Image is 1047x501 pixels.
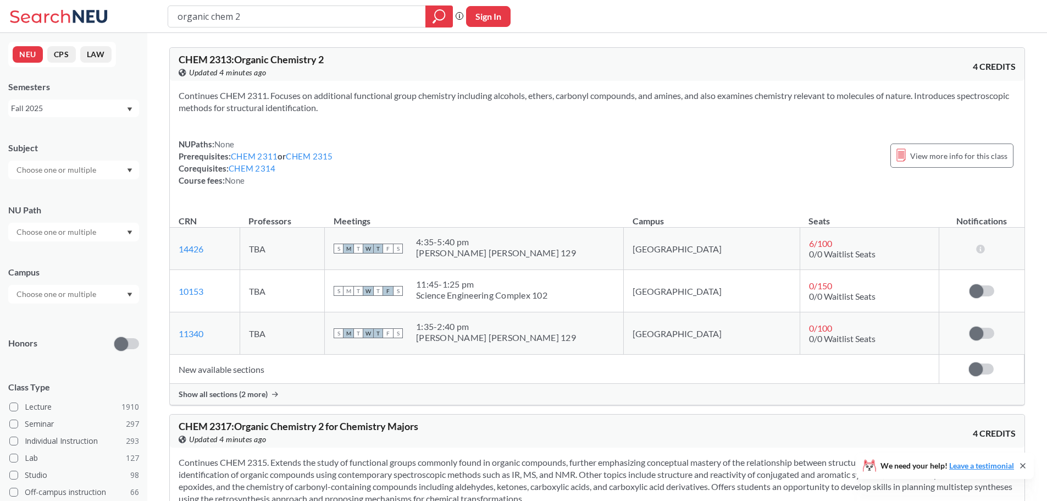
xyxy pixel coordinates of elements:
div: CRN [179,215,197,227]
div: Fall 2025Dropdown arrow [8,100,139,117]
span: 4 CREDITS [973,60,1016,73]
div: Dropdown arrow [8,161,139,179]
span: M [344,244,353,254]
a: CHEM 2314 [229,163,275,173]
label: Individual Instruction [9,434,139,448]
span: F [383,244,393,254]
th: Professors [240,204,324,228]
input: Choose one or multiple [11,225,103,239]
div: Science Engineering Complex 102 [416,290,547,301]
a: CHEM 2315 [286,151,333,161]
span: 6 / 100 [809,238,832,249]
span: T [373,328,383,338]
span: W [363,286,373,296]
span: Updated 4 minutes ago [189,433,267,445]
a: 14426 [179,244,203,254]
span: S [334,244,344,254]
svg: Dropdown arrow [127,107,132,112]
td: TBA [240,312,324,355]
label: Lab [9,451,139,465]
span: S [393,286,403,296]
div: Dropdown arrow [8,223,139,241]
div: Show all sections (2 more) [170,384,1024,405]
span: 4 CREDITS [973,427,1016,439]
span: S [393,244,403,254]
th: Seats [800,204,939,228]
span: Class Type [8,381,139,393]
a: CHEM 2311 [231,151,278,161]
span: S [334,286,344,296]
label: Seminar [9,417,139,431]
span: T [373,286,383,296]
span: 127 [126,452,139,464]
input: Class, professor, course number, "phrase" [176,7,418,26]
div: Fall 2025 [11,102,126,114]
label: Studio [9,468,139,482]
span: W [363,328,373,338]
div: NUPaths: Prerequisites: or Corequisites: Course fees: [179,138,333,186]
a: 10153 [179,286,203,296]
span: 98 [130,469,139,481]
div: Subject [8,142,139,154]
div: [PERSON_NAME] [PERSON_NAME] 129 [416,247,576,258]
input: Choose one or multiple [11,288,103,301]
td: TBA [240,270,324,312]
section: Continues CHEM 2311. Focuses on additional functional group chemistry including alcohols, ethers,... [179,90,1016,114]
span: T [353,286,363,296]
a: Leave a testimonial [949,461,1014,470]
button: Sign In [466,6,511,27]
td: [GEOGRAPHIC_DATA] [624,228,800,270]
div: Semesters [8,81,139,93]
span: F [383,328,393,338]
label: Off-campus instruction [9,485,139,499]
span: 66 [130,486,139,498]
span: 297 [126,418,139,430]
div: 11:45 - 1:25 pm [416,279,547,290]
div: [PERSON_NAME] [PERSON_NAME] 129 [416,332,576,343]
span: Updated 4 minutes ago [189,67,267,79]
td: TBA [240,228,324,270]
th: Meetings [325,204,624,228]
div: Campus [8,266,139,278]
span: M [344,328,353,338]
div: magnifying glass [425,5,453,27]
svg: Dropdown arrow [127,168,132,173]
span: 293 [126,435,139,447]
span: 0/0 Waitlist Seats [809,333,876,344]
td: [GEOGRAPHIC_DATA] [624,270,800,312]
span: W [363,244,373,254]
span: M [344,286,353,296]
div: NU Path [8,204,139,216]
td: [GEOGRAPHIC_DATA] [624,312,800,355]
svg: Dropdown arrow [127,293,132,297]
span: T [373,244,383,254]
a: 11340 [179,328,203,339]
th: Campus [624,204,800,228]
button: LAW [80,46,112,63]
span: S [393,328,403,338]
span: CHEM 2313 : Organic Chemistry 2 [179,53,324,65]
span: 0 / 100 [809,323,832,333]
span: We need your help! [880,462,1014,470]
p: Honors [8,337,37,350]
div: Dropdown arrow [8,285,139,304]
span: 0/0 Waitlist Seats [809,291,876,301]
span: F [383,286,393,296]
label: Lecture [9,400,139,414]
span: None [225,175,245,185]
div: 1:35 - 2:40 pm [416,321,576,332]
button: NEU [13,46,43,63]
span: Show all sections (2 more) [179,389,268,399]
span: View more info for this class [910,149,1007,163]
svg: magnifying glass [433,9,446,24]
span: 0/0 Waitlist Seats [809,249,876,259]
td: New available sections [170,355,939,384]
div: 4:35 - 5:40 pm [416,236,576,247]
input: Choose one or multiple [11,163,103,177]
th: Notifications [939,204,1024,228]
span: T [353,244,363,254]
span: 1910 [121,401,139,413]
svg: Dropdown arrow [127,230,132,235]
span: S [334,328,344,338]
span: 0 / 150 [809,280,832,291]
